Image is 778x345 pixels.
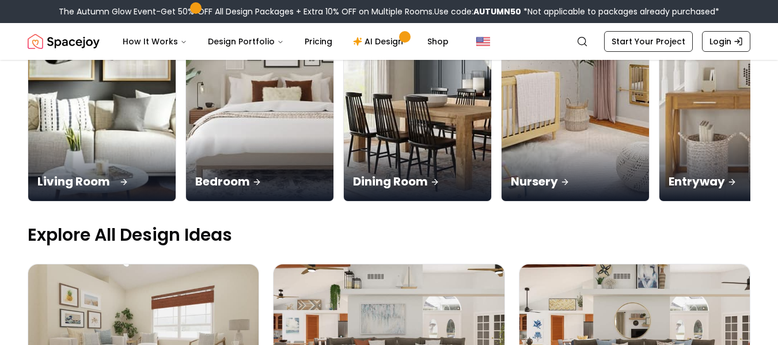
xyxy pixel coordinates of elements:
img: United States [476,35,490,48]
a: AI Design [344,30,416,53]
a: Spacejoy [28,30,100,53]
p: Nursery [511,173,640,189]
button: Design Portfolio [199,30,293,53]
button: How It Works [113,30,196,53]
a: Login [702,31,750,52]
span: Use code: [434,6,521,17]
b: AUTUMN50 [473,6,521,17]
p: Bedroom [195,173,324,189]
a: Start Your Project [604,31,693,52]
p: Dining Room [353,173,482,189]
span: *Not applicable to packages already purchased* [521,6,719,17]
div: The Autumn Glow Event-Get 50% OFF All Design Packages + Extra 10% OFF on Multiple Rooms. [59,6,719,17]
a: Pricing [295,30,341,53]
a: Shop [418,30,458,53]
p: Explore All Design Ideas [28,225,750,245]
nav: Main [113,30,458,53]
img: Spacejoy Logo [28,30,100,53]
nav: Global [28,23,750,60]
p: Living Room [37,173,166,189]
